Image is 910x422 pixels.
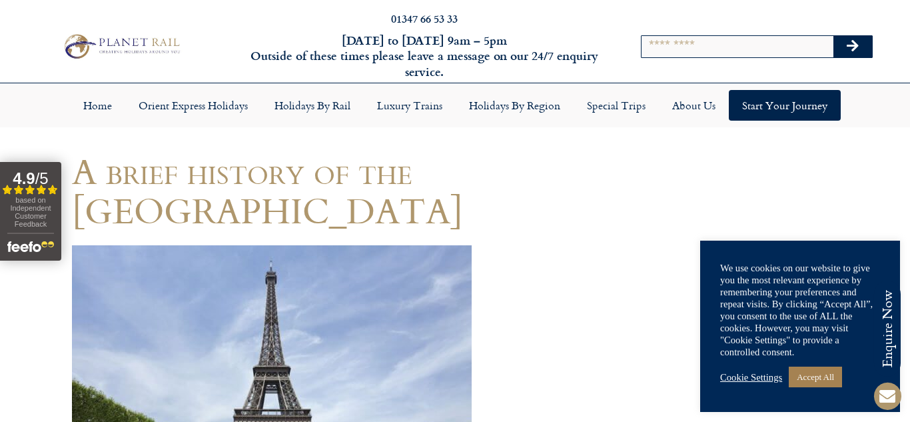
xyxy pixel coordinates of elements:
a: Holidays by Rail [261,90,364,121]
a: Orient Express Holidays [125,90,261,121]
a: Holidays by Region [456,90,574,121]
button: Search [833,36,872,57]
img: Planet Rail Train Holidays Logo [59,31,184,62]
a: 01347 66 53 33 [391,11,458,26]
a: Accept All [789,367,842,387]
a: Home [70,90,125,121]
h6: [DATE] to [DATE] 9am – 5pm Outside of these times please leave a message on our 24/7 enquiry serv... [246,33,603,79]
a: Cookie Settings [720,371,782,383]
nav: Menu [7,90,903,121]
a: Start your Journey [729,90,841,121]
h1: A brief history of the [GEOGRAPHIC_DATA] [72,151,572,230]
a: About Us [659,90,729,121]
a: Luxury Trains [364,90,456,121]
a: Special Trips [574,90,659,121]
div: We use cookies on our website to give you the most relevant experience by remembering your prefer... [720,262,880,358]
